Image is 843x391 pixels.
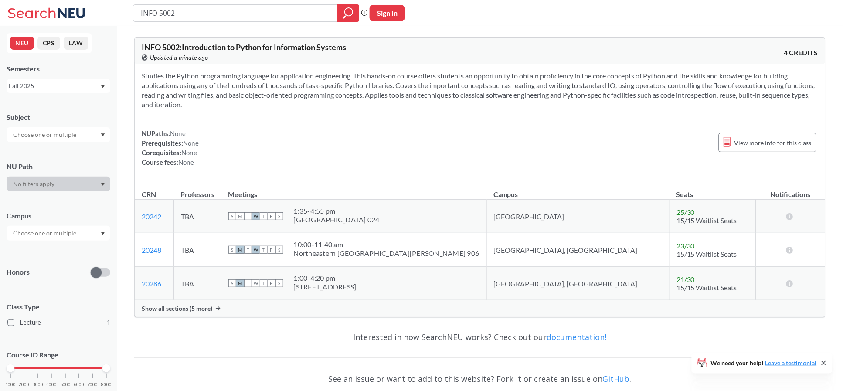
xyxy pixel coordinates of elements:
[181,149,197,156] span: None
[142,129,199,167] div: NUPaths: Prerequisites: Corequisites: Course fees:
[142,212,161,221] a: 20242
[294,215,380,224] div: [GEOGRAPHIC_DATA] 024
[268,212,275,220] span: F
[19,382,29,387] span: 2000
[101,183,105,186] svg: Dropdown arrow
[7,79,110,93] div: Fall 2025Dropdown arrow
[252,212,260,220] span: W
[252,279,260,287] span: W
[37,37,60,50] button: CPS
[337,4,359,22] div: magnifying glass
[183,139,199,147] span: None
[142,246,161,254] a: 20248
[294,274,357,282] div: 1:00 - 4:20 pm
[343,7,354,19] svg: magnifying glass
[142,71,818,109] section: Studies the Python programming language for application engineering. This hands-on course offers ...
[74,382,84,387] span: 6000
[7,350,110,360] p: Course ID Range
[228,279,236,287] span: S
[7,226,110,241] div: Dropdown arrow
[244,246,252,254] span: T
[150,53,208,62] span: Updated a minute ago
[294,282,357,291] div: [STREET_ADDRESS]
[676,208,695,216] span: 25 / 30
[174,181,221,200] th: Professors
[9,228,82,238] input: Choose one or multiple
[7,64,110,74] div: Semesters
[107,318,110,327] span: 1
[174,233,221,267] td: TBA
[174,267,221,300] td: TBA
[178,158,194,166] span: None
[142,190,156,199] div: CRN
[134,324,826,350] div: Interested in how SearchNEU works? Check out our
[260,279,268,287] span: T
[101,382,112,387] span: 8000
[33,382,43,387] span: 3000
[142,305,212,313] span: Show all sections (5 more)
[294,240,479,249] div: 10:00 - 11:40 am
[7,162,110,171] div: NU Path
[64,37,88,50] button: LAW
[174,200,221,233] td: TBA
[268,279,275,287] span: F
[7,127,110,142] div: Dropdown arrow
[101,232,105,235] svg: Dropdown arrow
[676,283,737,292] span: 15/15 Waitlist Seats
[275,212,283,220] span: S
[765,359,817,367] a: Leave a testimonial
[294,207,380,215] div: 1:35 - 4:55 pm
[676,250,737,258] span: 15/15 Waitlist Seats
[9,129,82,140] input: Choose one or multiple
[486,200,670,233] td: [GEOGRAPHIC_DATA]
[236,246,244,254] span: M
[252,246,260,254] span: W
[142,279,161,288] a: 20286
[260,212,268,220] span: T
[228,246,236,254] span: S
[5,382,16,387] span: 1000
[7,211,110,221] div: Campus
[170,129,186,137] span: None
[7,267,30,277] p: Honors
[101,133,105,137] svg: Dropdown arrow
[135,300,825,317] div: Show all sections (5 more)
[486,181,670,200] th: Campus
[486,233,670,267] td: [GEOGRAPHIC_DATA], [GEOGRAPHIC_DATA]
[547,332,607,342] a: documentation!
[221,181,486,200] th: Meetings
[236,279,244,287] span: M
[142,42,346,52] span: INFO 5002 : Introduction to Python for Information Systems
[603,374,630,384] a: GitHub
[711,360,817,366] span: We need your help!
[268,246,275,254] span: F
[10,37,34,50] button: NEU
[244,212,252,220] span: T
[46,382,57,387] span: 4000
[88,382,98,387] span: 7000
[7,112,110,122] div: Subject
[670,181,756,200] th: Seats
[260,246,268,254] span: T
[294,249,479,258] div: Northeastern [GEOGRAPHIC_DATA][PERSON_NAME] 906
[7,317,110,328] label: Lecture
[486,267,670,300] td: [GEOGRAPHIC_DATA], [GEOGRAPHIC_DATA]
[9,81,100,91] div: Fall 2025
[676,275,695,283] span: 21 / 30
[140,6,331,20] input: Class, professor, course number, "phrase"
[101,85,105,88] svg: Dropdown arrow
[60,382,71,387] span: 5000
[756,181,825,200] th: Notifications
[370,5,405,21] button: Sign In
[228,212,236,220] span: S
[244,279,252,287] span: T
[676,241,695,250] span: 23 / 30
[236,212,244,220] span: M
[676,216,737,224] span: 15/15 Waitlist Seats
[784,48,818,58] span: 4 CREDITS
[7,177,110,191] div: Dropdown arrow
[275,279,283,287] span: S
[734,137,812,148] span: View more info for this class
[7,302,110,312] span: Class Type
[275,246,283,254] span: S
